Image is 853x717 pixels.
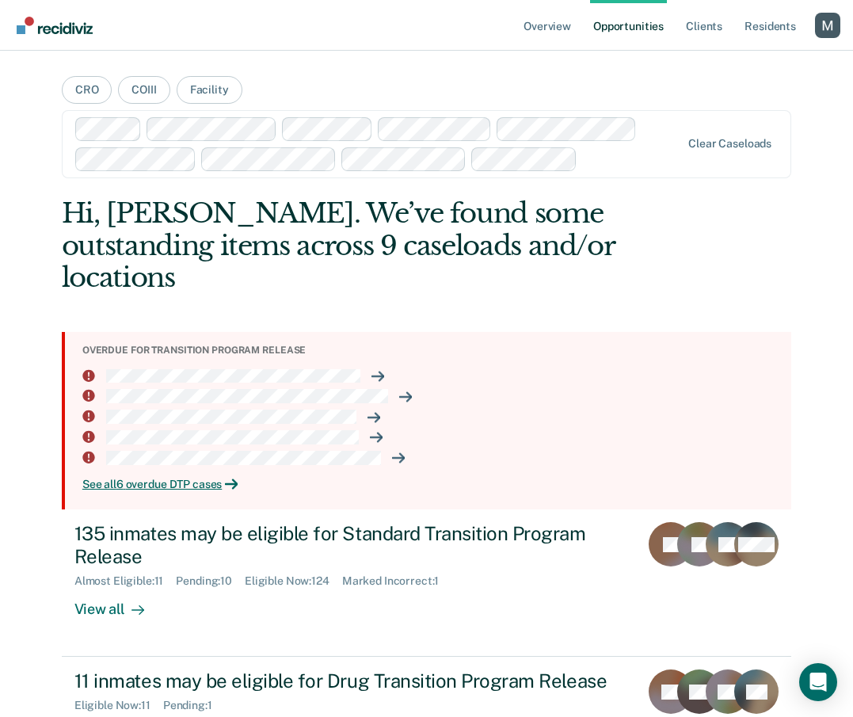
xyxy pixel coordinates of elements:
[82,478,779,491] a: See all6 overdue DTP cases
[74,669,626,692] div: 11 inmates may be eligible for Drug Transition Program Release
[799,663,837,701] div: Open Intercom Messenger
[118,76,169,104] button: COIII
[245,574,342,588] div: Eligible Now : 124
[62,509,791,657] a: 135 inmates may be eligible for Standard Transition Program ReleaseAlmost Eligible:11Pending:10El...
[17,17,93,34] img: Recidiviz
[342,574,452,588] div: Marked Incorrect : 1
[62,197,645,294] div: Hi, [PERSON_NAME]. We’ve found some outstanding items across 9 caseloads and/or locations
[163,699,225,712] div: Pending : 1
[74,574,177,588] div: Almost Eligible : 11
[688,137,771,151] div: Clear caseloads
[74,588,163,619] div: View all
[815,13,840,38] button: Profile dropdown button
[62,76,112,104] button: CRO
[176,574,245,588] div: Pending : 10
[74,699,163,712] div: Eligible Now : 11
[177,76,242,104] button: Facility
[74,522,626,568] div: 135 inmates may be eligible for Standard Transition Program Release
[82,345,779,356] div: Overdue for transition program release
[82,478,779,491] div: See all 6 overdue DTP cases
